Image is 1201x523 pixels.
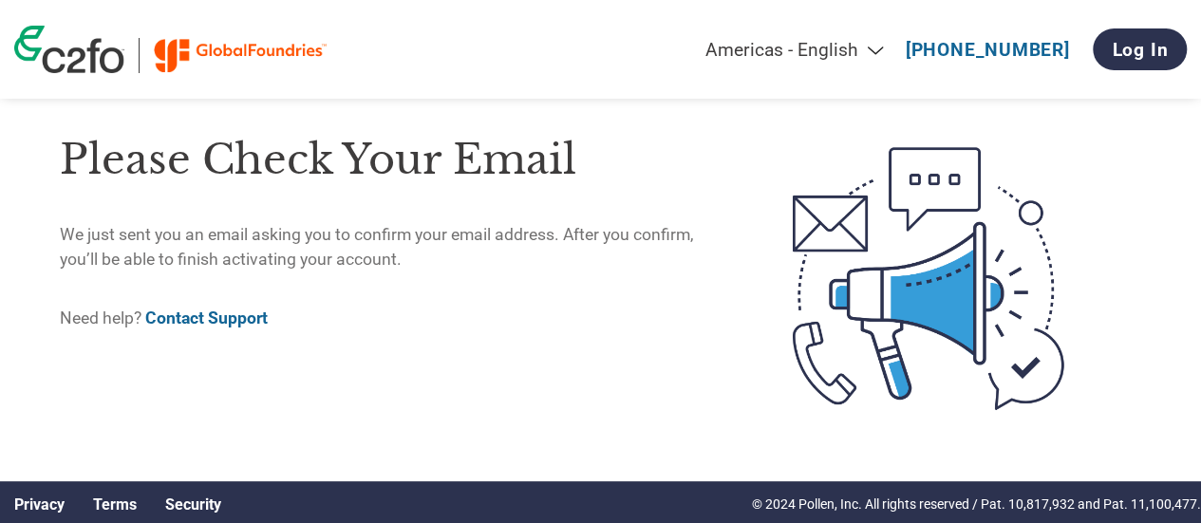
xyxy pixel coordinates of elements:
h1: Please check your email [60,129,715,191]
a: Terms [93,495,137,514]
p: We just sent you an email asking you to confirm your email address. After you confirm, you’ll be ... [60,222,715,272]
a: Security [165,495,221,514]
img: open-email [715,114,1141,443]
a: [PHONE_NUMBER] [906,39,1070,61]
a: Privacy [14,495,65,514]
img: GLOBALFOUNDRIES [154,38,328,73]
img: c2fo logo [14,26,124,73]
p: Need help? [60,306,715,330]
a: Contact Support [145,308,268,327]
a: Log In [1093,28,1187,70]
p: © 2024 Pollen, Inc. All rights reserved / Pat. 10,817,932 and Pat. 11,100,477. [752,495,1201,514]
